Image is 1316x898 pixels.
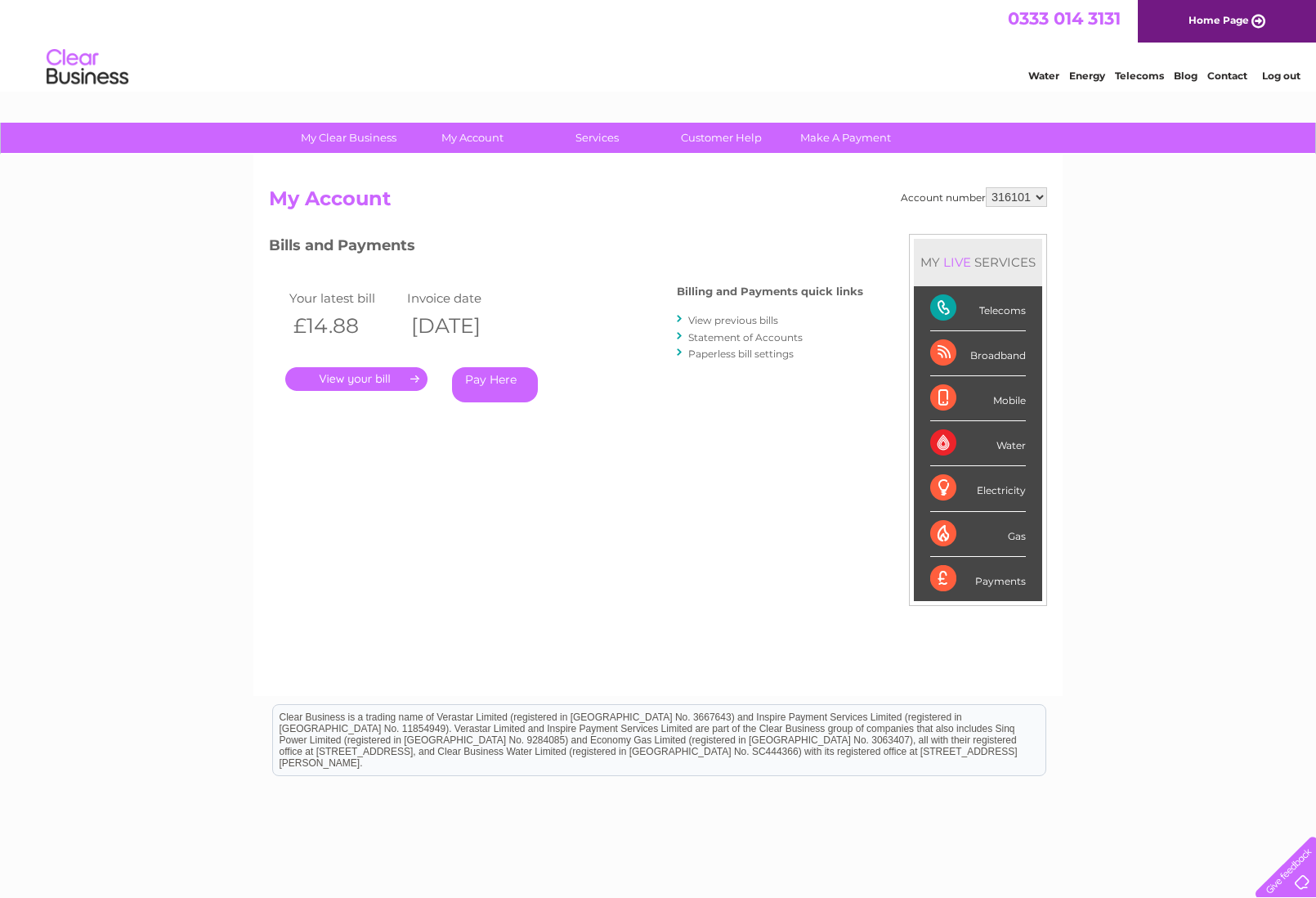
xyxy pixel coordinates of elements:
[677,285,863,298] h4: Billing and Payments quick links
[403,309,521,343] th: [DATE]
[285,367,427,391] a: .
[688,331,803,343] a: Statement of Accounts
[930,286,1026,331] div: Telecoms
[930,557,1026,601] div: Payments
[285,309,403,343] th: £14.88
[654,123,789,153] a: Customer Help
[281,123,416,153] a: My Clear Business
[403,287,521,309] td: Invoice date
[930,376,1026,421] div: Mobile
[1069,70,1105,82] a: Energy
[940,254,974,270] div: LIVE
[285,287,403,309] td: Your latest bill
[688,314,778,326] a: View previous bills
[1262,70,1300,82] a: Log out
[1008,8,1121,29] a: 0333 014 3131
[930,466,1026,511] div: Electricity
[405,123,540,153] a: My Account
[46,43,129,92] img: logo.png
[688,348,794,360] a: Paperless bill settings
[1174,70,1197,82] a: Blog
[930,421,1026,466] div: Water
[269,234,863,263] h3: Bills and Payments
[1028,70,1059,82] a: Water
[530,123,665,153] a: Services
[901,187,1047,207] div: Account number
[930,512,1026,557] div: Gas
[914,239,1042,285] div: MY SERVICES
[273,9,1045,79] div: Clear Business is a trading name of Verastar Limited (registered in [GEOGRAPHIC_DATA] No. 3667643...
[778,123,913,153] a: Make A Payment
[269,187,1047,218] h2: My Account
[452,367,538,402] a: Pay Here
[1207,70,1247,82] a: Contact
[930,331,1026,376] div: Broadband
[1115,70,1164,82] a: Telecoms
